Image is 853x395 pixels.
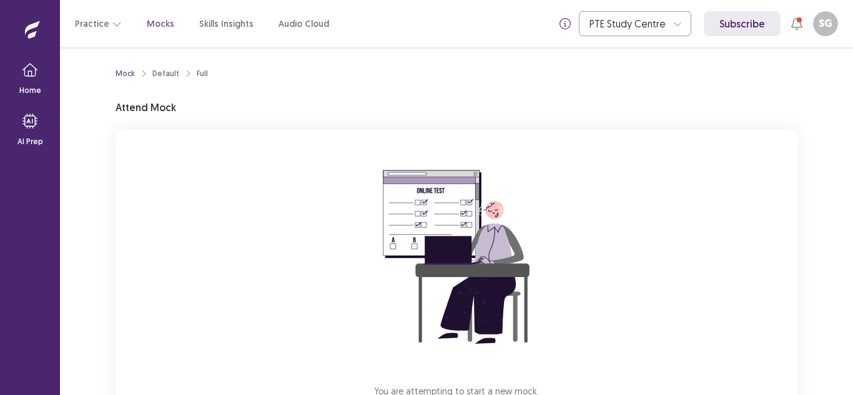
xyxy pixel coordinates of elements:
[197,68,208,79] div: Full
[147,17,174,31] a: Mocks
[813,11,838,36] button: SG
[279,17,329,31] a: Audio Cloud
[116,68,135,79] a: Mock
[704,11,781,36] a: Subscribe
[17,136,43,147] p: AI Prep
[152,68,179,79] div: Default
[116,100,176,115] p: Attend Mock
[199,17,254,31] a: Skills Insights
[116,68,208,79] nav: breadcrumb
[589,12,667,36] div: PTE Study Centre
[19,85,41,96] p: Home
[344,145,569,369] img: attend-mock
[554,12,576,35] button: info
[75,12,122,35] button: Practice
